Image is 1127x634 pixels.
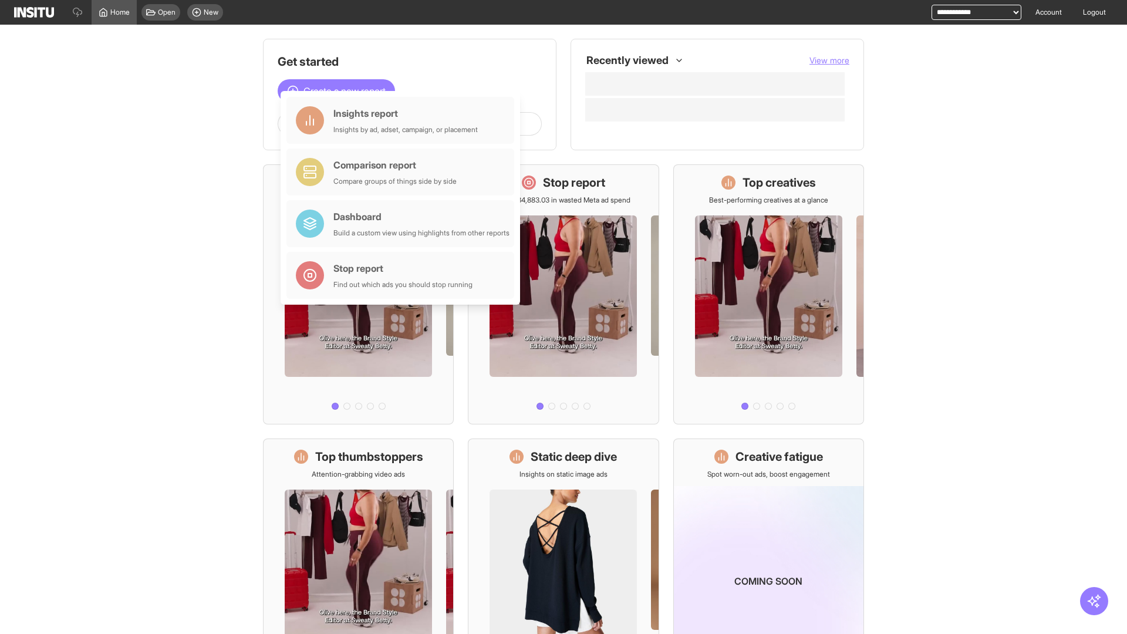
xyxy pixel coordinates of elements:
a: Top creativesBest-performing creatives at a glance [673,164,864,424]
p: Best-performing creatives at a glance [709,195,828,205]
p: Attention-grabbing video ads [312,470,405,479]
div: Dashboard [333,210,509,224]
button: Create a new report [278,79,395,103]
span: Home [110,8,130,17]
div: Insights by ad, adset, campaign, or placement [333,125,478,134]
p: Insights on static image ads [519,470,608,479]
div: Find out which ads you should stop running [333,280,473,289]
span: New [204,8,218,17]
h1: Stop report [543,174,605,191]
span: View more [809,55,849,65]
div: Insights report [333,106,478,120]
div: Build a custom view using highlights from other reports [333,228,509,238]
p: Save £34,883.03 in wasted Meta ad spend [496,195,630,205]
h1: Top creatives [743,174,816,191]
span: Open [158,8,176,17]
span: Create a new report [303,84,386,98]
a: Stop reportSave £34,883.03 in wasted Meta ad spend [468,164,659,424]
div: Comparison report [333,158,457,172]
div: Compare groups of things side by side [333,177,457,186]
h1: Static deep dive [531,448,617,465]
button: View more [809,55,849,66]
h1: Get started [278,53,542,70]
div: Stop report [333,261,473,275]
h1: Top thumbstoppers [315,448,423,465]
img: Logo [14,7,54,18]
a: What's live nowSee all active ads instantly [263,164,454,424]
